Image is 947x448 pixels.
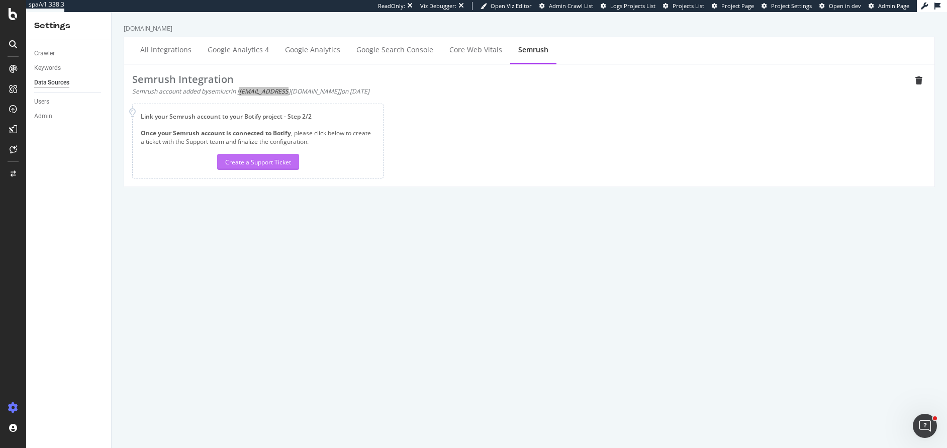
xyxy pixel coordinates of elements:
[34,48,104,59] a: Crawler
[539,2,593,10] a: Admin Crawl List
[34,97,49,107] div: Users
[762,2,812,10] a: Project Settings
[140,45,192,55] div: All integrations
[34,97,104,107] a: Users
[420,2,456,10] div: Viz Debugger:
[663,2,704,10] a: Projects List
[819,2,861,10] a: Open in dev
[481,2,532,10] a: Open Viz Editor
[601,2,655,10] a: Logs Projects List
[491,2,532,10] span: Open Viz Editor
[217,154,299,170] button: Create a Support Ticket
[356,45,433,55] div: Google Search Console
[518,45,548,55] div: Semrush
[911,72,926,88] i: trash
[34,63,104,73] a: Keywords
[829,2,861,10] span: Open in dev
[34,77,69,88] div: Data Sources
[771,2,812,10] span: Project Settings
[132,87,911,96] div: Semrush account added by semlucrin [[EMAIL_ADDRESS][DOMAIN_NAME]] on [DATE]
[610,2,655,10] span: Logs Projects List
[869,2,909,10] a: Admin Page
[141,129,291,137] b: Once your Semrush account is connected to Botify
[378,2,405,10] div: ReadOnly:
[34,63,61,73] div: Keywords
[34,20,103,32] div: Settings
[225,158,291,166] div: Create a Support Ticket
[878,2,909,10] span: Admin Page
[208,45,269,55] div: Google Analytics 4
[913,414,937,438] iframe: Intercom live chat
[132,72,911,87] div: Semrush Integration
[141,129,375,170] div: , please click below to create a ticket with the Support team and finalize the configuration.
[34,111,104,122] a: Admin
[34,77,104,88] a: Data Sources
[449,45,502,55] div: Core Web Vitals
[141,112,375,121] div: Link your Semrush account to your Botify project - Step 2/2
[549,2,593,10] span: Admin Crawl List
[34,48,55,59] div: Crawler
[721,2,754,10] span: Project Page
[124,24,935,33] div: [DOMAIN_NAME]
[712,2,754,10] a: Project Page
[673,2,704,10] span: Projects List
[34,111,52,122] div: Admin
[285,45,340,55] div: Google Analytics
